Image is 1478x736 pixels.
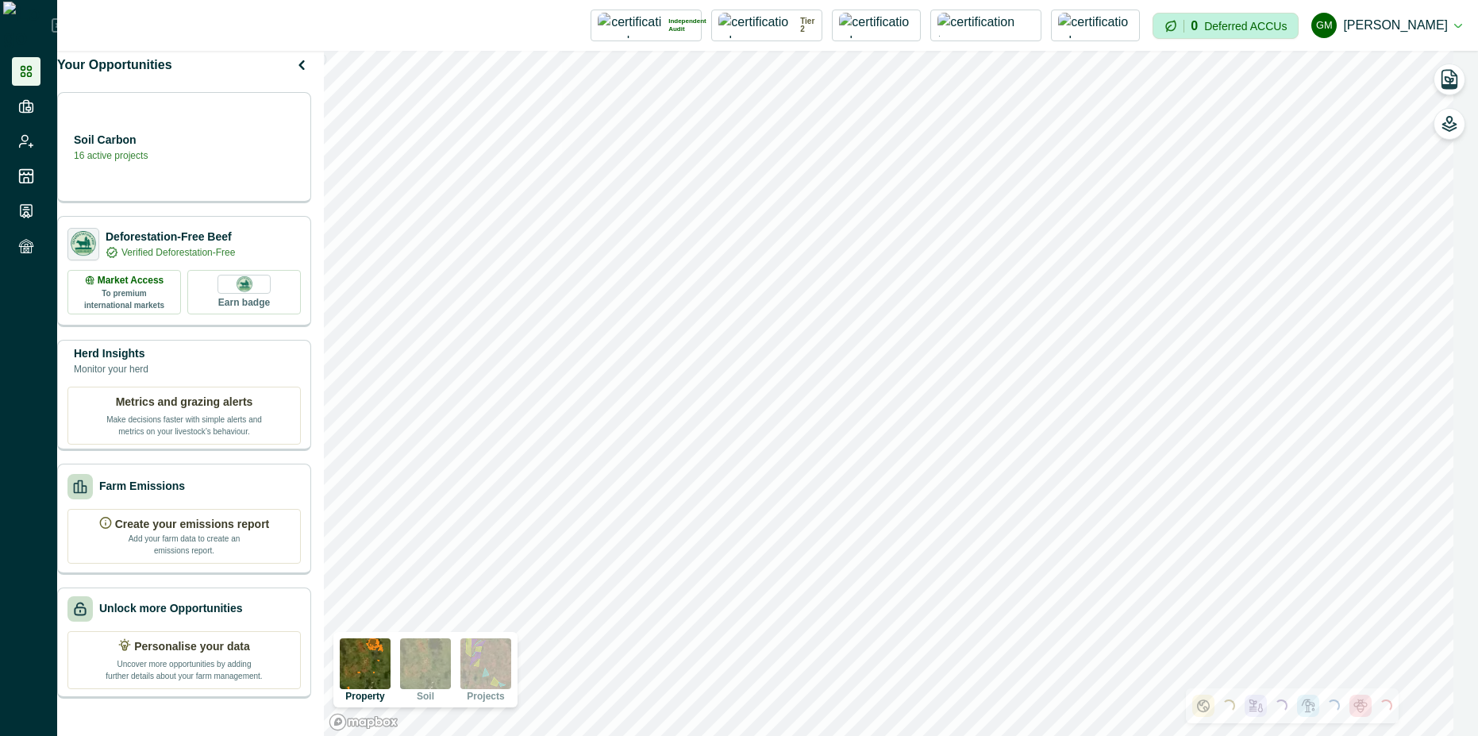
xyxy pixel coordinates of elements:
[1058,13,1133,38] img: certification logo
[329,713,398,731] a: Mapbox logo
[74,362,148,376] p: Monitor your herd
[340,638,391,689] img: property preview
[74,148,148,163] p: 16 active projects
[839,13,914,38] img: certification logo
[235,275,254,294] img: DFB badge
[105,410,264,437] p: Make decisions faster with simple alerts and metrics on your livestock’s behaviour.
[57,56,172,75] p: Your Opportunities
[78,287,171,311] p: To premium international markets
[116,394,253,410] p: Metrics and grazing alerts
[99,600,242,617] p: Unlock more Opportunities
[125,533,244,557] p: Add your farm data to create an emissions report.
[115,516,270,533] p: Create your emissions report
[718,13,794,38] img: certification logo
[800,17,815,33] p: Tier 2
[417,692,434,701] p: Soil
[134,638,250,655] p: Personalise your data
[467,692,504,701] p: Projects
[668,17,706,33] p: Independent Audit
[345,692,384,701] p: Property
[106,229,235,245] p: Deforestation-Free Beef
[99,478,185,495] p: Farm Emissions
[1191,20,1198,33] p: 0
[598,13,662,38] img: certification logo
[1311,6,1462,44] button: Gayathri Menakath[PERSON_NAME]
[937,13,1034,38] img: certification logo
[400,638,451,689] img: soil preview
[121,245,235,260] p: Verified Deforestation-Free
[324,51,1453,736] canvas: Map
[1204,20,1287,32] p: Deferred ACCUs
[218,294,270,310] p: Earn badge
[105,655,264,682] p: Uncover more opportunities by adding further details about your farm management.
[591,10,702,41] button: certification logoIndependent Audit
[74,345,148,362] p: Herd Insights
[68,229,98,259] img: certification logo
[98,273,164,287] p: Market Access
[3,2,52,49] img: Logo
[460,638,511,689] img: projects preview
[74,132,148,148] p: Soil Carbon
